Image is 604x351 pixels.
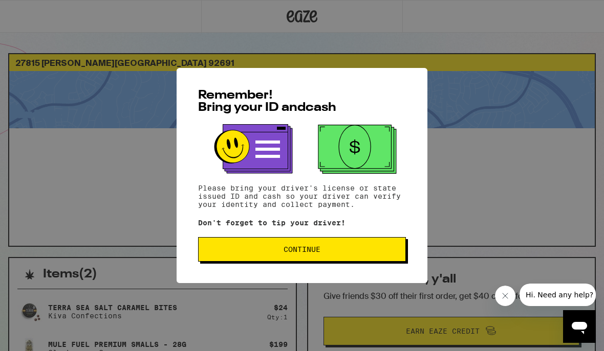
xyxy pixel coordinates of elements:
span: Remember! Bring your ID and cash [198,89,336,114]
iframe: Message from company [520,284,596,306]
button: Continue [198,237,406,262]
p: Please bring your driver's license or state issued ID and cash so your driver can verify your ide... [198,184,406,208]
span: Continue [284,246,320,253]
p: Don't forget to tip your driver! [198,219,406,227]
iframe: Button to launch messaging window [563,310,596,343]
iframe: Close message [495,286,515,306]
